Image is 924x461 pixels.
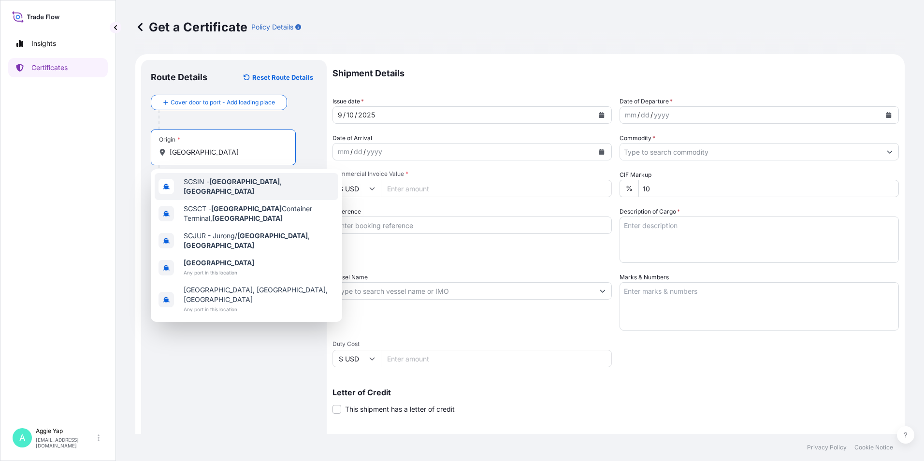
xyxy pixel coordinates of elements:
[212,214,283,222] b: [GEOGRAPHIC_DATA]
[184,231,334,250] span: SGJUR - Jurong/ ,
[637,109,640,121] div: /
[355,109,357,121] div: /
[332,133,372,143] span: Date of Arrival
[184,241,254,249] b: [GEOGRAPHIC_DATA]
[353,146,363,158] div: day,
[332,389,899,396] p: Letter of Credit
[357,109,376,121] div: year,
[332,207,361,216] label: Reference
[184,204,334,223] span: SGSCT - Container Terminal,
[624,109,637,121] div: month,
[345,404,455,414] span: This shipment has a letter of credit
[151,169,342,322] div: Show suggestions
[332,273,368,282] label: Vessel Name
[31,39,56,48] p: Insights
[653,109,670,121] div: year,
[170,147,284,157] input: Origin
[337,109,343,121] div: month,
[332,216,612,234] input: Enter booking reference
[332,170,612,178] span: Commercial Invoice Value
[251,22,293,32] p: Policy Details
[620,273,669,282] label: Marks & Numbers
[151,72,207,83] p: Route Details
[237,231,308,240] b: [GEOGRAPHIC_DATA]
[381,180,612,197] input: Enter amount
[31,63,68,72] p: Certificates
[381,350,612,367] input: Enter amount
[184,304,334,314] span: Any port in this location
[650,109,653,121] div: /
[184,268,254,277] span: Any port in this location
[363,146,366,158] div: /
[620,133,655,143] label: Commodity
[184,259,254,267] b: [GEOGRAPHIC_DATA]
[332,97,364,106] span: Issue date
[36,437,96,448] p: [EMAIL_ADDRESS][DOMAIN_NAME]
[366,146,383,158] div: year,
[332,60,899,87] p: Shipment Details
[184,285,334,304] span: [GEOGRAPHIC_DATA], [GEOGRAPHIC_DATA], [GEOGRAPHIC_DATA]
[620,180,638,197] div: %
[620,207,680,216] label: Description of Cargo
[171,98,275,107] span: Cover door to port - Add loading place
[620,143,881,160] input: Type to search commodity
[184,187,254,195] b: [GEOGRAPHIC_DATA]
[640,109,650,121] div: day,
[36,427,96,435] p: Aggie Yap
[594,282,611,300] button: Show suggestions
[252,72,313,82] p: Reset Route Details
[337,146,350,158] div: month,
[19,433,25,443] span: A
[332,340,612,348] span: Duty Cost
[881,143,898,160] button: Show suggestions
[854,444,893,451] p: Cookie Notice
[343,109,346,121] div: /
[594,144,609,159] button: Calendar
[807,444,847,451] p: Privacy Policy
[209,177,280,186] b: [GEOGRAPHIC_DATA]
[620,170,651,180] label: CIF Markup
[184,177,334,196] span: SGSIN - ,
[346,109,355,121] div: day,
[881,107,896,123] button: Calendar
[333,282,594,300] input: Type to search vessel name or IMO
[594,107,609,123] button: Calendar
[620,97,673,106] span: Date of Departure
[638,180,899,197] input: Enter percentage between 0 and 24%
[350,146,353,158] div: /
[211,204,282,213] b: [GEOGRAPHIC_DATA]
[159,136,180,144] div: Origin
[135,19,247,35] p: Get a Certificate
